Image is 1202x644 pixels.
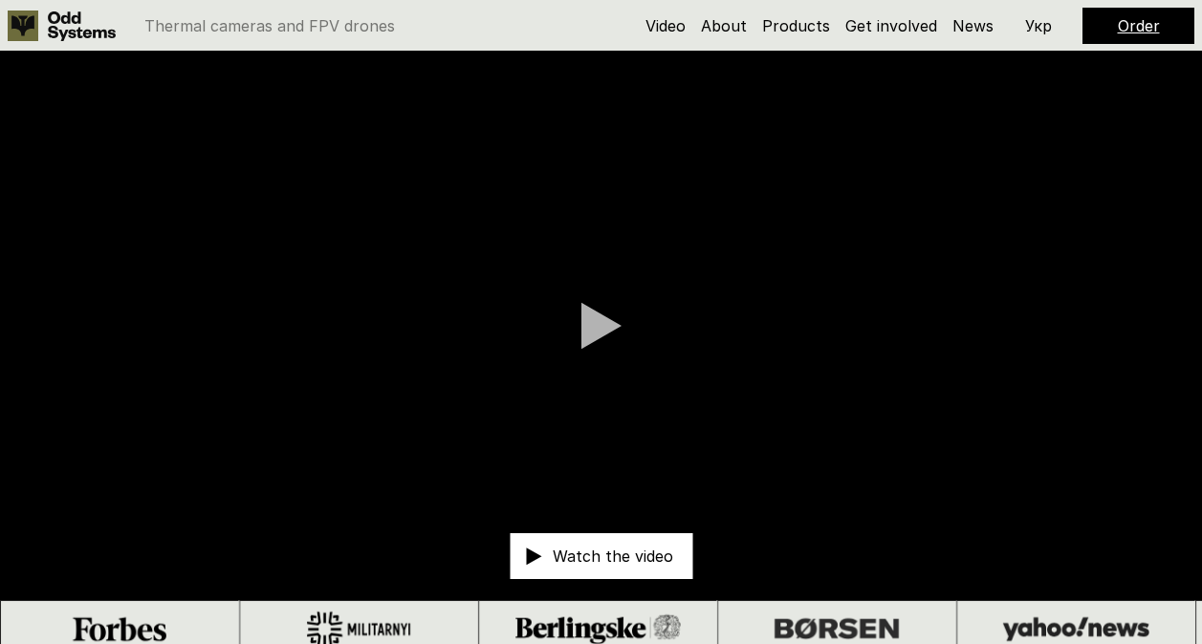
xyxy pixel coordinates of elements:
p: Watch the video [553,548,673,564]
p: Thermal cameras and FPV drones [144,18,395,33]
a: Order [1118,16,1160,35]
a: Get involved [845,16,937,35]
a: News [952,16,994,35]
p: Укр [1025,18,1052,33]
a: Products [762,16,830,35]
a: About [701,16,747,35]
a: Video [645,16,686,35]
